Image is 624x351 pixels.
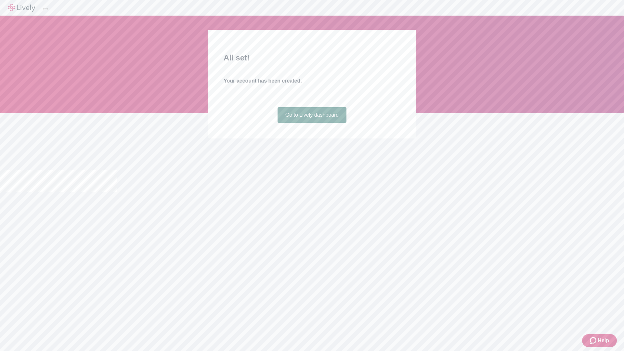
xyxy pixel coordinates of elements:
[582,334,617,347] button: Zendesk support iconHelp
[278,107,347,123] a: Go to Lively dashboard
[224,52,400,64] h2: All set!
[590,337,598,344] svg: Zendesk support icon
[598,337,609,344] span: Help
[43,8,48,10] button: Log out
[224,77,400,85] h4: Your account has been created.
[8,4,35,12] img: Lively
